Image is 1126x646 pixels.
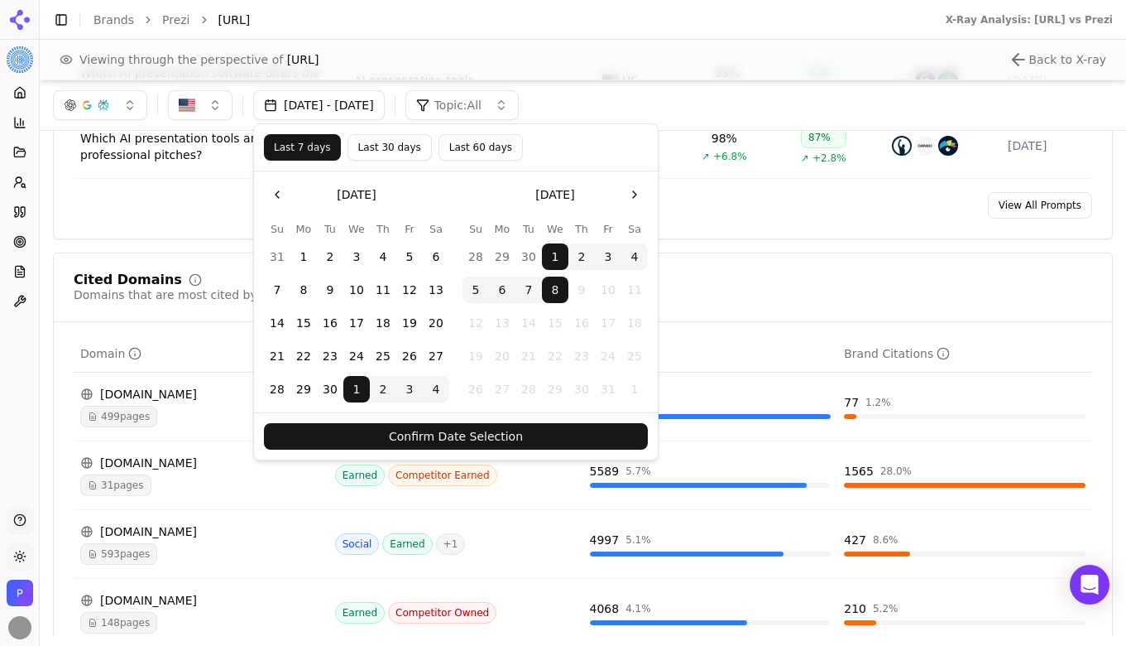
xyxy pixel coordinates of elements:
[621,181,648,208] button: Go to the Next Month
[343,277,370,303] button: Wednesday, September 10th, 2025
[347,134,432,161] button: Last 30 days
[264,243,290,270] button: Sunday, August 31st, 2025
[80,345,141,362] div: Domain
[80,386,322,403] div: [DOMAIN_NAME]
[423,343,449,369] button: Saturday, September 27th, 2025
[938,136,958,156] img: visme
[396,221,423,237] th: Friday
[343,310,370,336] button: Wednesday, September 17th, 2025
[713,150,747,163] span: +6.8%
[290,376,317,403] button: Monday, September 29th, 2025
[865,396,891,409] div: 1.2 %
[844,463,874,480] div: 1565
[515,221,542,237] th: Tuesday
[79,51,319,68] span: Viewing through the perspective of
[844,532,866,548] div: 427
[812,152,846,165] span: +2.8%
[370,277,396,303] button: Thursday, September 11th, 2025
[264,221,449,403] table: September 2025
[396,376,423,403] button: Friday, October 3rd, 2025, selected
[93,13,134,27] a: Brands
[80,523,322,540] div: [DOMAIN_NAME]
[264,181,290,208] button: Go to the Previous Month
[93,12,913,28] nav: breadcrumb
[590,532,620,548] div: 4997
[515,243,542,270] button: Tuesday, September 30th, 2025
[489,221,515,237] th: Monday
[621,243,648,270] button: Saturday, October 4th, 2025, selected
[290,343,317,369] button: Monday, September 22nd, 2025
[1008,137,1085,154] div: [DATE]
[74,273,182,287] div: Cited Domains
[489,277,515,303] button: Monday, October 6th, 2025, selected
[370,221,396,237] th: Thursday
[264,423,648,450] button: Confirm Date Selection
[80,455,322,471] div: [DOMAIN_NAME]
[1070,565,1109,605] div: Open Intercom Messenger
[80,130,341,163] a: Which AI presentation tools are best for professional pitches?
[595,221,621,237] th: Friday
[462,243,489,270] button: Sunday, September 28th, 2025
[590,600,620,617] div: 4068
[317,221,343,237] th: Tuesday
[590,463,620,480] div: 5589
[80,406,157,427] span: 499 pages
[873,533,898,547] div: 8.6 %
[915,136,935,156] img: canva
[946,13,1113,27] div: X-Ray Analysis: [URL] vs Prezi
[264,343,290,369] button: Sunday, September 21st, 2025
[74,287,507,303] div: Domains that are most cited by AI and how often they mention your brand
[162,12,190,28] a: Prezi
[583,335,838,373] th: totalCitationCount
[438,134,523,161] button: Last 60 days
[335,465,385,486] span: Earned
[7,46,33,73] button: Current brand: Prezi
[388,465,497,486] span: Competitor Earned
[396,343,423,369] button: Friday, September 26th, 2025
[542,221,568,237] th: Wednesday
[423,376,449,403] button: Saturday, October 4th, 2025, selected
[382,533,432,555] span: Earned
[568,243,595,270] button: Thursday, October 2nd, 2025, selected
[542,277,568,303] button: Today, Wednesday, October 8th, 2025, selected
[489,243,515,270] button: Monday, September 29th, 2025
[568,221,595,237] th: Thursday
[8,616,31,639] img: Terry Moore
[335,602,385,624] span: Earned
[873,602,898,615] div: 5.2 %
[712,130,737,147] div: 98%
[702,150,710,163] span: ↗
[218,12,251,28] span: [URL]
[595,243,621,270] button: Friday, October 3rd, 2025, selected
[436,533,466,555] span: + 1
[370,343,396,369] button: Thursday, September 25th, 2025
[621,221,648,237] th: Saturday
[396,310,423,336] button: Friday, September 19th, 2025
[396,243,423,270] button: Friday, September 5th, 2025
[80,592,322,609] div: [DOMAIN_NAME]
[74,335,328,373] th: domain
[264,310,290,336] button: Sunday, September 14th, 2025
[396,277,423,303] button: Friday, September 12th, 2025
[880,465,912,478] div: 28.0 %
[80,475,151,496] span: 31 pages
[801,152,809,165] span: ↗
[7,46,33,73] img: Prezi
[423,221,449,237] th: Saturday
[515,277,542,303] button: Tuesday, October 7th, 2025, selected
[542,243,568,270] button: Wednesday, October 1st, 2025, selected
[317,343,343,369] button: Tuesday, September 23rd, 2025
[844,394,859,411] div: 77
[423,277,449,303] button: Saturday, September 13th, 2025
[343,376,370,403] button: Wednesday, October 1st, 2025, selected
[290,310,317,336] button: Monday, September 15th, 2025
[434,97,482,113] span: Topic: All
[264,376,290,403] button: Sunday, September 28th, 2025
[290,221,317,237] th: Monday
[287,53,319,66] span: [URL]
[370,376,396,403] button: Thursday, October 2nd, 2025, selected
[8,616,31,639] button: Open user button
[264,277,290,303] button: Sunday, September 7th, 2025
[335,533,380,555] span: Social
